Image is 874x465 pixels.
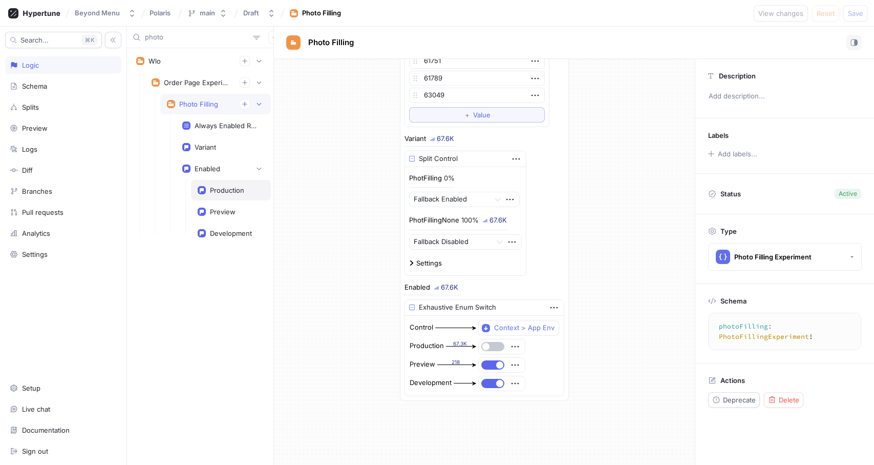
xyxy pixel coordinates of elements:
a: Documentation [5,421,121,439]
span: Delete [779,397,799,403]
div: Branches [22,187,52,195]
div: 67.3K [446,340,474,348]
span: Reset [817,10,835,16]
span: Polaris [150,9,170,16]
div: Schema [22,82,47,90]
input: Search... [145,32,249,43]
div: Production [210,186,244,194]
button: main [183,5,231,22]
p: Actions [720,376,745,385]
button: Photo Filling Experiment [708,243,862,271]
div: Photo Filling [302,8,341,18]
textarea: photoFilling: PhotoFillingExperiment! [713,317,874,346]
div: main [200,9,215,17]
div: Exhaustive Enum Switch [419,302,496,313]
div: Preview [22,124,48,132]
div: 67.6K [489,217,507,224]
span: Save [848,10,863,16]
div: Preview [210,208,236,216]
span: Photo Filling [308,38,354,47]
input: Enter number here [409,88,545,103]
button: Reset [812,5,839,22]
div: Sign out [22,447,48,455]
div: 218 [437,358,474,366]
span: ＋ [464,112,471,118]
div: Settings [22,250,48,258]
div: 0% [444,175,455,181]
div: Enabled [404,284,430,291]
div: Documentation [22,426,70,434]
div: Control [410,322,433,333]
div: Variant [404,135,426,142]
div: Preview [410,359,435,370]
div: Development [410,378,452,388]
input: Enter number here [409,71,545,86]
div: Variant [195,143,216,151]
div: Pull requests [22,208,63,216]
div: Always Enabled Restaurant Ids [195,122,260,130]
div: Enabled [195,165,220,173]
div: Production [410,341,444,351]
div: Logs [22,145,37,153]
p: Schema [720,297,747,305]
div: Analytics [22,229,50,237]
div: Active [839,189,857,198]
button: Beyond Menu [71,5,140,22]
p: Add description... [704,88,865,105]
button: Draft [239,5,280,22]
p: Description [719,72,756,80]
div: Photo Filling [179,100,218,108]
div: Development [210,229,252,237]
button: Search...K [5,32,102,48]
button: Context > App Env [478,320,559,336]
p: Type [720,227,737,235]
button: Delete [764,392,803,408]
div: Order Page Experiments [164,78,231,87]
div: Logic [22,61,39,69]
span: Search... [20,37,49,43]
div: Setup [22,384,40,392]
div: Live chat [22,405,50,413]
div: Add labels... [718,151,757,157]
p: Labels [708,131,729,139]
div: Beyond Menu [75,9,120,17]
div: Splits [22,103,39,111]
div: Settings [416,260,442,267]
button: Add labels... [705,147,760,160]
div: Draft [243,9,259,17]
span: Value [473,112,491,118]
span: Deprecate [723,397,756,403]
div: 67.6K [437,135,454,142]
button: Save [843,5,868,22]
div: Diff [22,166,33,174]
div: 100% [461,217,479,224]
p: PhotFillingNone [409,215,459,226]
div: K [81,35,97,45]
div: Photo Filling Experiment [734,253,812,261]
button: View changes [754,5,808,22]
input: Enter number here [409,53,545,69]
div: 67.6K [441,284,458,291]
div: Split Control [419,154,458,164]
div: Context > App Env [494,324,555,332]
button: Deprecate [708,392,760,408]
span: View changes [758,10,803,16]
div: Wlo [148,57,161,65]
button: ＋Value [409,107,545,123]
p: Status [720,187,741,201]
p: PhotFilling [409,173,442,184]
